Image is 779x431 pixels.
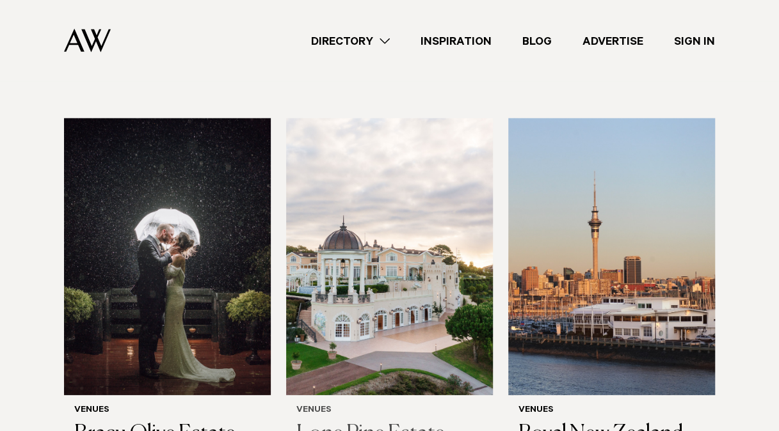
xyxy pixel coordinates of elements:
img: Auckland Weddings Logo [64,29,111,52]
img: rainy wedding at bracu estate [64,118,271,395]
img: Auckland Weddings Venues | Royal New Zealand Yacht Squadron [508,118,715,395]
h6: Venues [296,405,483,416]
h6: Venues [74,405,261,416]
a: Directory [296,33,405,50]
a: Inspiration [405,33,507,50]
a: Advertise [567,33,659,50]
a: Sign In [659,33,730,50]
a: Blog [507,33,567,50]
h6: Venues [518,405,705,416]
img: Exterior view of Lone Pine Estate [286,118,493,395]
